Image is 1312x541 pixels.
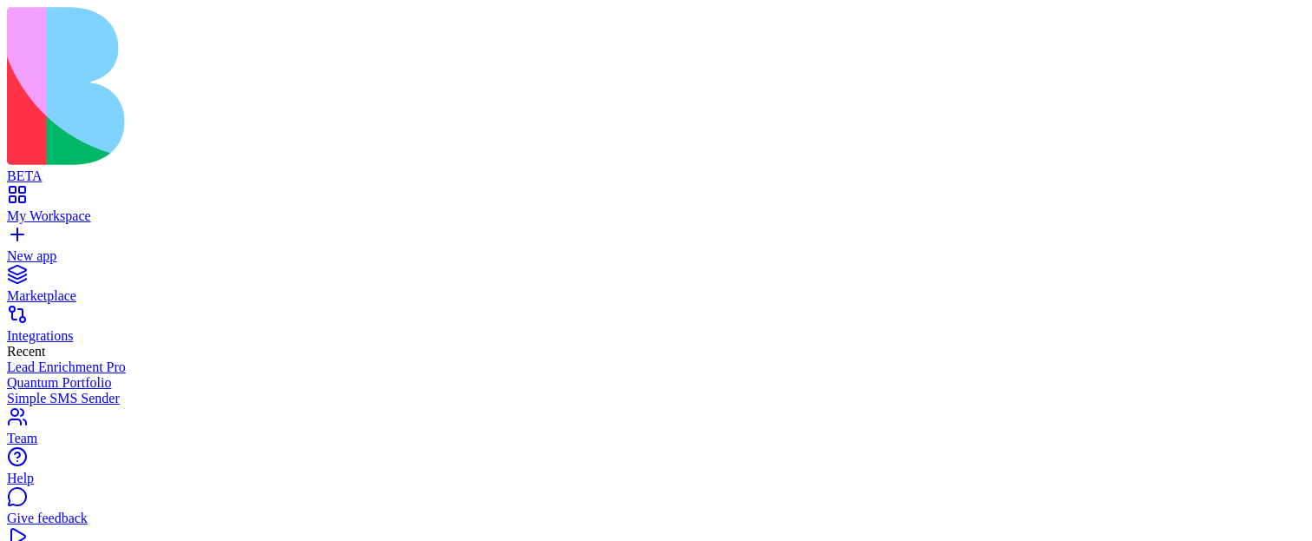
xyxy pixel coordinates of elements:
a: Marketplace [7,273,1305,304]
div: Help [7,471,1305,486]
a: Help [7,455,1305,486]
a: Quantum Portfolio [7,375,1305,391]
div: Integrations [7,328,1305,344]
a: Lead Enrichment Pro [7,360,1305,375]
div: My Workspace [7,208,1305,224]
a: My Workspace [7,193,1305,224]
a: Give feedback [7,495,1305,526]
a: Integrations [7,313,1305,344]
div: Marketplace [7,288,1305,304]
a: Team [7,415,1305,446]
div: Team [7,431,1305,446]
a: BETA [7,153,1305,184]
span: Recent [7,344,45,359]
a: New app [7,233,1305,264]
div: New app [7,248,1305,264]
div: Give feedback [7,511,1305,526]
a: Simple SMS Sender [7,391,1305,406]
img: logo [7,7,705,165]
div: BETA [7,168,1305,184]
